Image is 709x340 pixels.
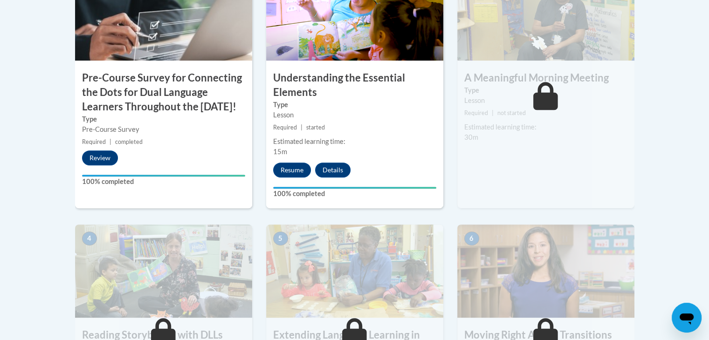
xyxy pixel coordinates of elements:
[273,187,436,189] div: Your progress
[273,163,311,177] button: Resume
[273,100,436,110] label: Type
[273,148,287,156] span: 15m
[457,71,634,85] h3: A Meaningful Morning Meeting
[464,85,627,95] label: Type
[492,109,494,116] span: |
[273,231,288,245] span: 5
[464,109,488,116] span: Required
[457,224,634,318] img: Course Image
[110,138,111,145] span: |
[82,150,118,165] button: Review
[266,224,443,318] img: Course Image
[301,124,303,131] span: |
[273,110,436,120] div: Lesson
[464,122,627,132] div: Estimated learning time:
[273,136,436,147] div: Estimated learning time:
[464,133,478,141] span: 30m
[82,175,245,177] div: Your progress
[315,163,351,177] button: Details
[497,109,526,116] span: not started
[464,231,479,245] span: 6
[75,224,252,318] img: Course Image
[306,124,325,131] span: started
[273,124,297,131] span: Required
[82,114,245,124] label: Type
[82,138,106,145] span: Required
[82,231,97,245] span: 4
[82,177,245,187] label: 100% completed
[266,71,443,100] h3: Understanding the Essential Elements
[273,189,436,199] label: 100% completed
[464,95,627,106] div: Lesson
[75,71,252,114] h3: Pre-Course Survey for Connecting the Dots for Dual Language Learners Throughout the [DATE]!
[672,303,702,333] iframe: Button to launch messaging window
[115,138,143,145] span: completed
[82,124,245,135] div: Pre-Course Survey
